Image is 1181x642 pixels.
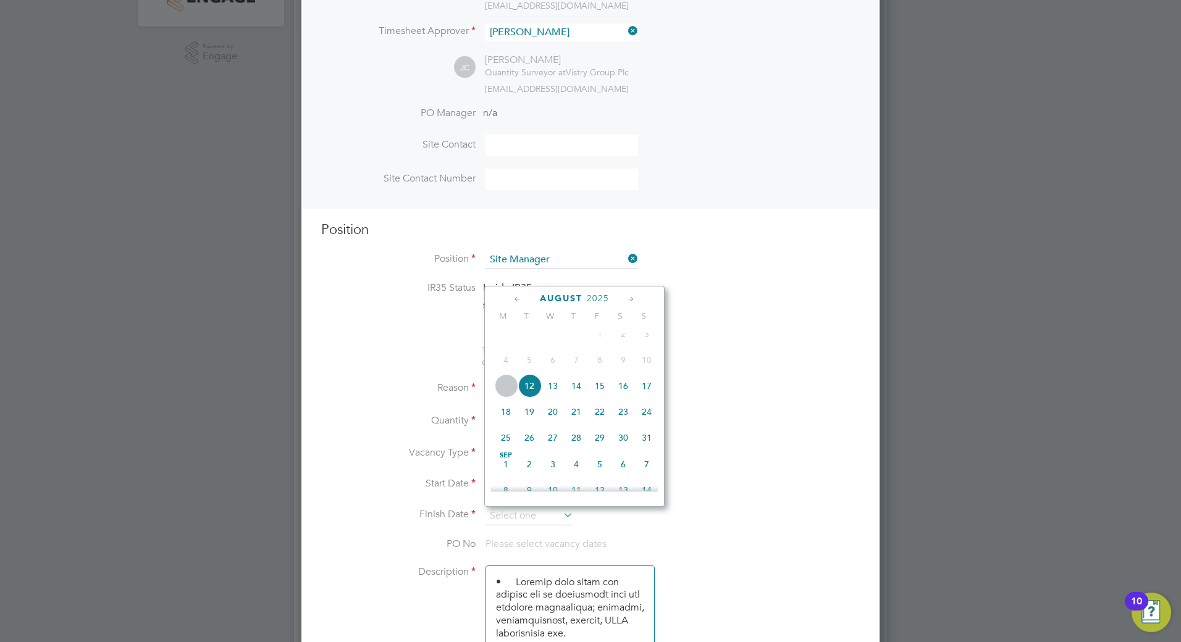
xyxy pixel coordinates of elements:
label: Reason [321,381,476,394]
span: 12 [588,478,612,502]
span: 1 [588,322,612,346]
span: 3 [635,322,658,346]
span: 28 [565,426,588,449]
label: Position [321,252,476,265]
label: PO No [321,538,476,551]
span: 7 [565,348,588,372]
span: [EMAIL_ADDRESS][DOMAIN_NAME] [485,83,629,94]
label: Finish Date [321,508,476,521]
span: 14 [635,478,658,502]
span: M [491,311,515,322]
span: 6 [541,348,565,372]
span: 19 [518,400,541,423]
span: 9 [518,478,541,502]
span: 4 [494,348,518,372]
span: 7 [635,452,658,476]
span: 22 [588,400,612,423]
span: W [538,311,561,322]
span: T [515,311,538,322]
label: Description [321,565,476,578]
span: 2 [612,322,635,346]
label: Quantity [321,414,476,427]
span: 4 [565,452,588,476]
span: August [540,293,582,304]
div: [PERSON_NAME] [485,54,629,67]
span: T [561,311,585,322]
span: 5 [518,348,541,372]
span: 17 [635,374,658,398]
span: 12 [518,374,541,398]
span: S [608,311,632,322]
input: Select one [485,507,573,525]
label: Site Contact [321,138,476,151]
span: 11 [494,374,518,398]
span: 25 [494,426,518,449]
span: Inside IR35 [483,281,532,293]
span: 30 [612,426,635,449]
div: Vistry Group Plc [485,67,629,78]
span: 16 [612,374,635,398]
span: 3 [541,452,565,476]
label: PO Manager [321,107,476,120]
div: 10 [1131,601,1142,617]
h3: Position [321,221,860,239]
span: 18 [494,400,518,423]
span: 8 [494,478,518,502]
span: 24 [635,400,658,423]
span: Quantity Surveyor at [485,67,566,78]
span: 31 [635,426,658,449]
label: IR35 Status [321,281,476,294]
span: 29 [588,426,612,449]
span: Sep [494,452,518,459]
span: 2025 [587,293,609,304]
label: Start Date [321,477,476,490]
span: 2 [518,452,541,476]
span: 8 [588,348,612,372]
span: Please select vacancy dates [485,538,607,550]
span: 20 [541,400,565,423]
button: Open Resource Center, 10 new notifications [1132,593,1171,632]
label: Vacancy Type [321,446,476,459]
span: S [632,311,655,322]
span: 10 [541,478,565,502]
span: 11 [565,478,588,502]
span: 27 [541,426,565,449]
input: Search for... [485,23,638,41]
strong: Status Determination Statement [483,301,596,310]
span: 1 [494,452,518,476]
span: 5 [588,452,612,476]
span: JC [454,57,476,78]
span: 9 [612,348,635,372]
input: Search for... [485,251,638,269]
span: 13 [541,374,565,398]
span: The status determination for this position can be updated after creating the vacancy [482,345,649,367]
span: 14 [565,374,588,398]
span: 23 [612,400,635,423]
span: 10 [635,348,658,372]
span: 6 [612,452,635,476]
span: 21 [565,400,588,423]
span: 15 [588,374,612,398]
span: F [585,311,608,322]
span: 26 [518,426,541,449]
span: 13 [612,478,635,502]
label: Site Contact Number [321,172,476,185]
span: n/a [483,107,497,119]
label: Timesheet Approver [321,25,476,38]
